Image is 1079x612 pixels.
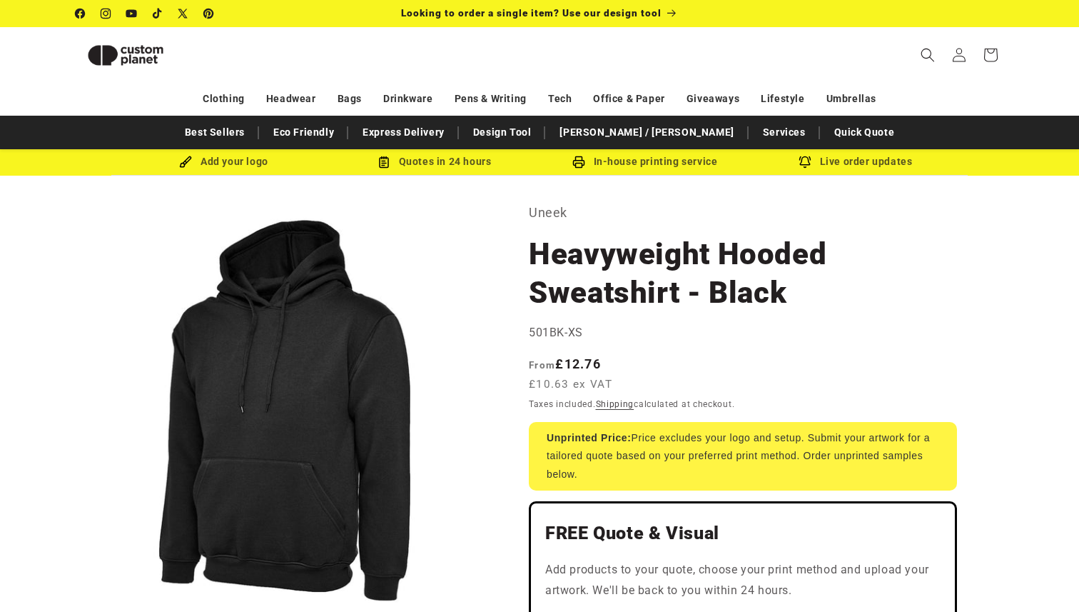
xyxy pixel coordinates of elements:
a: Pens & Writing [455,86,527,111]
span: Looking to order a single item? Use our design tool [401,7,662,19]
a: Giveaways [687,86,739,111]
a: Eco Friendly [266,120,341,145]
div: Quotes in 24 hours [329,153,539,171]
a: Lifestyle [761,86,804,111]
a: Best Sellers [178,120,252,145]
span: 501BK-XS [529,326,583,339]
a: Clothing [203,86,245,111]
a: [PERSON_NAME] / [PERSON_NAME] [552,120,741,145]
a: Services [756,120,813,145]
a: Drinkware [383,86,432,111]
p: Add products to your quote, choose your print method and upload your artwork. We'll be back to yo... [545,560,941,601]
p: Uneek [529,201,957,224]
span: £10.63 ex VAT [529,376,612,393]
a: Umbrellas [826,86,876,111]
a: Custom Planet [71,27,224,83]
img: Order Updates Icon [378,156,390,169]
a: Bags [338,86,362,111]
img: Custom Planet [76,33,176,78]
a: Office & Paper [593,86,664,111]
a: Design Tool [466,120,539,145]
h1: Heavyweight Hooded Sweatshirt - Black [529,235,957,312]
a: Express Delivery [355,120,452,145]
summary: Search [912,39,943,71]
strong: Unprinted Price: [547,432,632,443]
img: Order updates [799,156,811,169]
img: Brush Icon [179,156,192,169]
a: Tech [548,86,572,111]
a: Quick Quote [827,120,902,145]
strong: £12.76 [529,356,601,371]
img: In-house printing [572,156,585,169]
div: Price excludes your logo and setup. Submit your artwork for a tailored quote based on your prefer... [529,422,957,491]
div: Live order updates [750,153,961,171]
h2: FREE Quote & Visual [545,522,941,545]
div: Add your logo [118,153,329,171]
div: Taxes included. calculated at checkout. [529,397,957,411]
a: Shipping [596,399,634,409]
span: From [529,359,555,371]
div: In-house printing service [539,153,750,171]
a: Headwear [266,86,316,111]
